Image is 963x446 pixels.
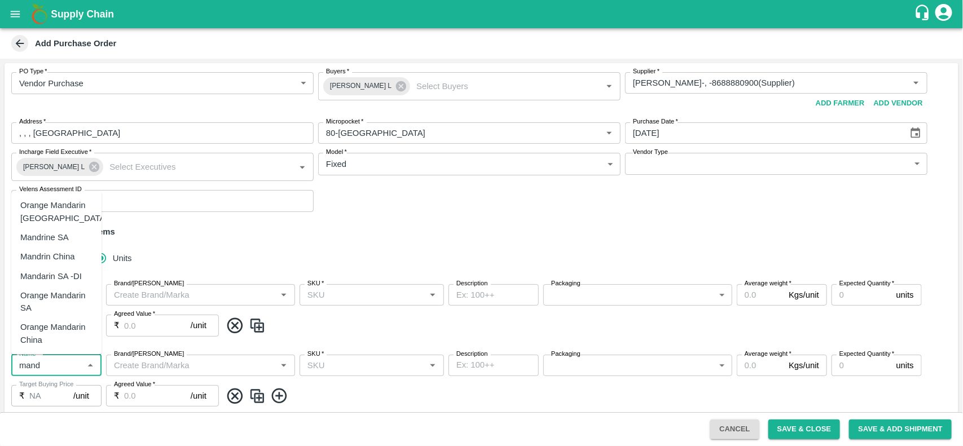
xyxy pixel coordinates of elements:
button: Open [276,288,291,302]
span: [PERSON_NAME] L [16,161,91,173]
button: Save & Close [768,419,841,439]
div: Orange Mandarin SA [20,289,93,315]
div: Orange Mandarin [GEOGRAPHIC_DATA] [20,200,108,225]
img: CloneIcon [249,387,266,405]
button: Open [909,76,924,90]
label: Incharge Field Executive [19,148,91,157]
label: Description [456,350,488,359]
label: Micropocket [326,117,364,126]
div: Mandrin China [20,251,75,263]
label: Description [456,279,488,288]
p: Kgs/unit [789,289,819,301]
span: [PERSON_NAME] L [323,80,398,92]
button: Open [425,288,440,302]
p: ₹ [114,319,120,332]
b: Supply Chain [51,8,114,20]
label: Average weight [745,279,791,288]
label: Model [326,148,347,157]
button: Choose date, selected date is Oct 10, 2025 [905,122,926,144]
button: open drawer [2,1,28,27]
label: Agreed Value [114,380,155,389]
input: Select Executives [105,160,277,174]
div: account of current user [934,2,954,26]
p: Kgs/unit [789,359,819,372]
a: Supply Chain [51,6,914,22]
input: 0 [832,284,892,306]
p: ₹ [19,390,25,402]
p: Vendor Purchase [19,77,83,90]
input: 0.0 [124,385,191,407]
input: Address [11,122,314,144]
p: units [896,359,914,372]
img: CloneIcon [249,316,266,335]
button: Open [276,358,291,373]
p: /unit [191,319,206,332]
button: Open [295,160,310,174]
input: Select Buyers [412,79,584,94]
input: Name [15,358,80,373]
label: Packaging [551,350,581,359]
span: Units [113,252,132,264]
input: SKU [303,288,422,302]
label: Buyers [326,67,349,76]
label: SKU [307,279,324,288]
p: units [896,289,914,301]
input: 0.0 [29,385,73,407]
input: SKU [303,358,422,373]
button: Cancel [710,419,759,439]
div: Mandarin SA -DI [20,270,82,282]
label: Name [19,350,39,359]
label: SKU [307,350,324,359]
label: Brand/[PERSON_NAME] [114,350,184,359]
input: 0.0 [737,284,784,306]
input: 0.0 [124,315,191,336]
img: logo [28,3,51,25]
p: /unit [73,390,89,402]
p: /unit [191,390,206,402]
button: Open [602,79,617,94]
button: Open [425,358,440,373]
button: Close [83,358,98,373]
p: Fixed [326,158,346,170]
label: Agreed Value [114,310,155,319]
label: Packaging [551,279,581,288]
p: ₹ [114,390,120,402]
label: PO Type [19,67,47,76]
button: Add Farmer [811,94,869,113]
label: Expected Quantity [839,279,895,288]
input: Create Brand/Marka [109,288,273,302]
label: Purchase Date [633,117,678,126]
div: Mandrine SA [20,232,69,244]
input: 0 [832,355,892,376]
label: Target Buying Price [19,380,74,389]
input: Select Supplier [628,76,891,90]
button: Open [602,126,617,140]
label: Average weight [745,350,791,359]
div: customer-support [914,4,934,24]
button: Add Vendor [869,94,927,113]
input: Select Date [625,122,900,144]
div: Orange Mandarin China [20,321,93,347]
h6: Buying In [9,247,56,271]
label: Supplier [633,67,659,76]
input: 0.0 [737,355,784,376]
input: Create Brand/Marka [109,358,273,373]
label: Expected Quantity [839,350,895,359]
label: Address [19,117,46,126]
label: Velens Assessment ID [19,185,82,194]
button: Save & Add Shipment [849,419,952,439]
input: Micropocket [322,126,584,140]
div: [PERSON_NAME] L [323,77,410,95]
label: Vendor Type [633,148,668,157]
label: Brand/[PERSON_NAME] [114,279,184,288]
div: [PERSON_NAME] L [16,158,103,176]
b: Add Purchase Order [35,39,116,48]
